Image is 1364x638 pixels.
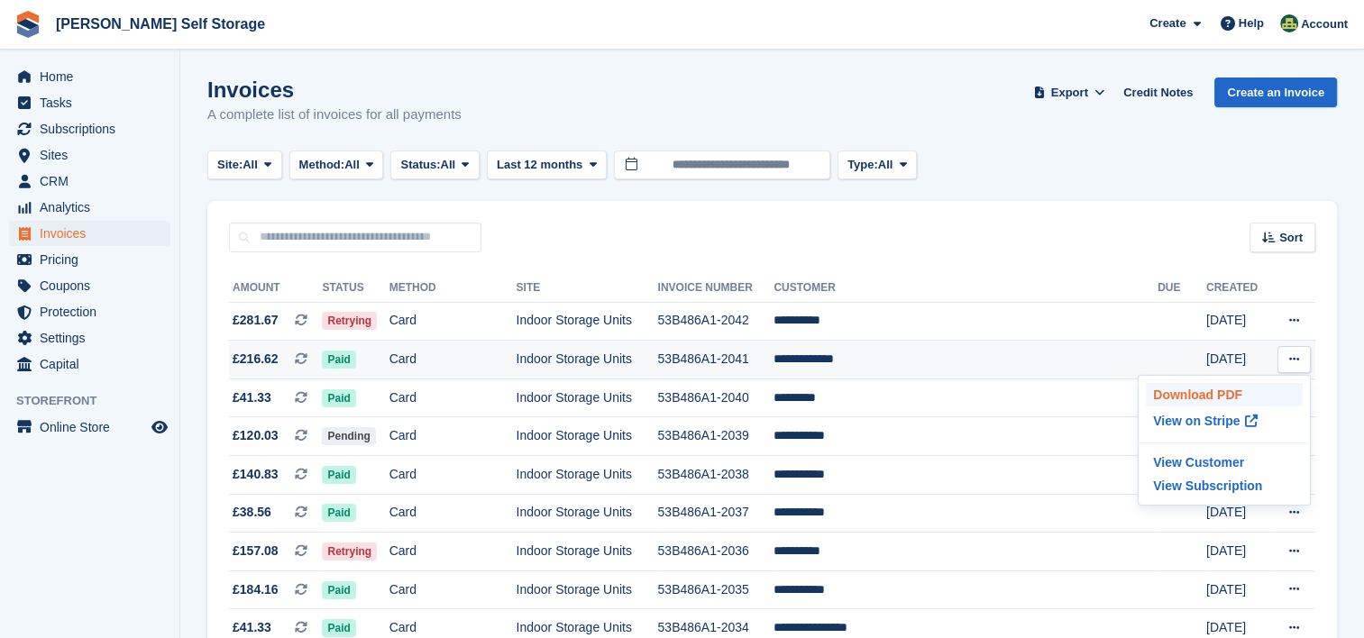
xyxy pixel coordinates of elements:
[389,274,517,303] th: Method
[1146,383,1303,406] a: Download PDF
[40,169,148,194] span: CRM
[1301,15,1348,33] span: Account
[389,456,517,495] td: Card
[1206,341,1269,379] td: [DATE]
[1158,274,1206,303] th: Due
[516,274,657,303] th: Site
[9,169,170,194] a: menu
[243,156,258,174] span: All
[344,156,360,174] span: All
[657,274,774,303] th: Invoice Number
[233,426,279,445] span: £120.03
[40,90,148,115] span: Tasks
[838,150,917,180] button: Type: All
[40,247,148,272] span: Pricing
[207,105,462,125] p: A complete list of invoices for all payments
[1206,570,1269,609] td: [DATE]
[322,581,355,599] span: Paid
[40,116,148,141] span: Subscriptions
[9,247,170,272] a: menu
[40,351,148,377] span: Capital
[516,378,657,417] td: Indoor Storage Units
[1206,302,1269,341] td: [DATE]
[322,619,355,637] span: Paid
[1214,77,1337,107] a: Create an Invoice
[497,156,582,174] span: Last 12 months
[233,542,279,561] span: £157.08
[1206,274,1269,303] th: Created
[289,150,384,180] button: Method: All
[207,150,282,180] button: Site: All
[9,325,170,351] a: menu
[322,427,375,445] span: Pending
[389,341,517,379] td: Card
[40,273,148,298] span: Coupons
[657,533,774,571] td: 53B486A1-2036
[9,116,170,141] a: menu
[49,9,272,39] a: [PERSON_NAME] Self Storage
[40,195,148,220] span: Analytics
[233,388,271,407] span: £41.33
[207,77,462,102] h1: Invoices
[40,221,148,246] span: Invoices
[389,570,517,609] td: Card
[1116,77,1200,107] a: Credit Notes
[1239,14,1264,32] span: Help
[1051,84,1088,102] span: Export
[1030,77,1109,107] button: Export
[149,416,170,438] a: Preview store
[233,350,279,369] span: £216.62
[657,570,774,609] td: 53B486A1-2035
[390,150,479,180] button: Status: All
[657,378,774,417] td: 53B486A1-2040
[322,274,389,303] th: Status
[9,273,170,298] a: menu
[878,156,893,174] span: All
[233,618,271,637] span: £41.33
[516,417,657,456] td: Indoor Storage Units
[16,392,179,410] span: Storefront
[9,142,170,168] a: menu
[847,156,878,174] span: Type:
[1279,229,1303,247] span: Sort
[9,415,170,440] a: menu
[233,465,279,484] span: £140.83
[9,299,170,324] a: menu
[516,302,657,341] td: Indoor Storage Units
[217,156,243,174] span: Site:
[40,142,148,168] span: Sites
[774,274,1158,303] th: Customer
[1149,14,1185,32] span: Create
[9,195,170,220] a: menu
[9,64,170,89] a: menu
[657,456,774,495] td: 53B486A1-2038
[516,570,657,609] td: Indoor Storage Units
[322,466,355,484] span: Paid
[657,302,774,341] td: 53B486A1-2042
[389,494,517,533] td: Card
[233,311,279,330] span: £281.67
[1280,14,1298,32] img: Julie Williams
[40,64,148,89] span: Home
[657,417,774,456] td: 53B486A1-2039
[299,156,345,174] span: Method:
[322,351,355,369] span: Paid
[1146,406,1303,435] a: View on Stripe
[40,299,148,324] span: Protection
[389,417,517,456] td: Card
[40,415,148,440] span: Online Store
[487,150,607,180] button: Last 12 months
[657,341,774,379] td: 53B486A1-2041
[1146,474,1303,497] a: View Subscription
[441,156,456,174] span: All
[14,11,41,38] img: stora-icon-8386f47178a22dfd0bd8f6a31ec36ba5ce8667c1dd55bd0f319d3a0aa187defe.svg
[1146,451,1303,474] a: View Customer
[40,325,148,351] span: Settings
[322,312,377,330] span: Retrying
[389,533,517,571] td: Card
[322,504,355,522] span: Paid
[322,389,355,407] span: Paid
